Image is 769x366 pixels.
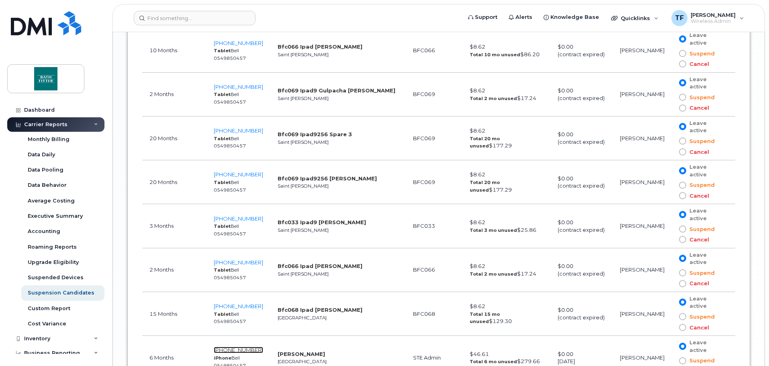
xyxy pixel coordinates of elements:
[686,207,726,222] span: Leave active
[214,267,231,273] strong: Tablet
[621,15,650,21] span: Quicklinks
[462,248,550,292] td: $8.62 $17.24
[214,136,246,149] small: Bell 0549850457
[214,40,263,46] a: [PHONE_NUMBER]
[613,29,672,72] td: [PERSON_NAME]
[686,236,709,243] span: Cancel
[675,13,684,23] span: TF
[278,96,329,101] small: Saint [PERSON_NAME]
[214,311,246,325] small: Bell 0549850457
[550,13,599,21] span: Knowledge Base
[278,227,329,233] small: Saint [PERSON_NAME]
[214,92,231,97] strong: Tablet
[214,355,231,361] strong: iPhone
[278,307,362,313] strong: Bfc068 Ipad [PERSON_NAME]
[406,204,462,248] td: BFC033
[613,204,672,248] td: [PERSON_NAME]
[550,117,613,160] td: $0.00
[214,303,263,309] span: [PHONE_NUMBER]
[278,263,362,269] strong: Bfc066 Ipad [PERSON_NAME]
[686,225,715,233] span: Suspend
[406,117,462,160] td: BFC069
[613,248,672,292] td: [PERSON_NAME]
[214,48,231,53] strong: Tablet
[666,10,750,26] div: Thomas Fleming
[558,270,605,277] span: (contract expired)
[613,292,672,336] td: [PERSON_NAME]
[686,148,709,156] span: Cancel
[278,183,329,189] small: Saint [PERSON_NAME]
[142,160,207,204] td: 20 Months
[278,219,366,225] strong: Bfc033 Ipad9 [PERSON_NAME]
[515,13,532,21] span: Alerts
[214,180,231,185] strong: Tablet
[214,259,263,266] a: [PHONE_NUMBER]
[686,280,709,287] span: Cancel
[462,117,550,160] td: $8.62 $177.29
[686,50,715,57] span: Suspend
[278,359,327,364] small: [GEOGRAPHIC_DATA]
[686,31,726,46] span: Leave active
[214,215,263,222] span: [PHONE_NUMBER]
[686,357,715,364] span: Suspend
[142,29,207,72] td: 10 Months
[686,137,715,145] span: Suspend
[142,73,207,117] td: 2 Months
[503,9,538,25] a: Alerts
[470,96,517,101] strong: Total 2 mo unused
[142,204,207,248] td: 3 Months
[278,131,352,137] strong: Bfc069 Ipad9256 Spare 3
[142,117,207,160] td: 20 Months
[278,139,329,145] small: Saint [PERSON_NAME]
[686,295,726,310] span: Leave active
[558,358,605,365] div: [DATE]
[686,192,709,200] span: Cancel
[214,311,231,317] strong: Tablet
[470,136,500,149] strong: Total 20 mo unused
[691,18,736,25] span: Wireless Admin
[462,204,550,248] td: $8.62 $25.86
[214,84,263,90] span: [PHONE_NUMBER]
[278,52,329,57] small: Saint [PERSON_NAME]
[214,92,246,105] small: Bell 0549850457
[214,48,246,61] small: Bell 0549850457
[214,180,246,193] small: Bell 0549850457
[686,76,726,90] span: Leave active
[278,271,329,277] small: Saint [PERSON_NAME]
[214,347,263,353] span: [PHONE_NUMBER]
[475,13,497,21] span: Support
[686,269,715,277] span: Suspend
[558,227,605,233] span: (contract expired)
[613,73,672,117] td: [PERSON_NAME]
[278,175,377,182] strong: Bfc069 Ipad9256 [PERSON_NAME]
[686,94,715,101] span: Suspend
[406,160,462,204] td: BFC069
[686,251,726,266] span: Leave active
[550,29,613,72] td: $0.00
[686,60,709,68] span: Cancel
[214,127,263,134] a: [PHONE_NUMBER]
[613,160,672,204] td: [PERSON_NAME]
[134,11,256,25] input: Find something...
[278,315,327,321] small: [GEOGRAPHIC_DATA]
[686,119,726,134] span: Leave active
[142,248,207,292] td: 2 Months
[278,43,362,50] strong: Bfc066 Ipad [PERSON_NAME]
[470,271,517,277] strong: Total 2 mo unused
[613,117,672,160] td: [PERSON_NAME]
[558,314,605,321] span: (contract expired)
[538,9,605,25] a: Knowledge Base
[214,267,246,280] small: Bell 0549850457
[214,136,231,141] strong: Tablet
[558,139,605,145] span: (contract expired)
[558,95,605,101] span: (contract expired)
[462,292,550,336] td: $8.62 $129.30
[686,339,726,354] span: Leave active
[278,351,325,357] strong: [PERSON_NAME]
[462,29,550,72] td: $8.62 $86.20
[214,171,263,178] span: [PHONE_NUMBER]
[686,324,709,331] span: Cancel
